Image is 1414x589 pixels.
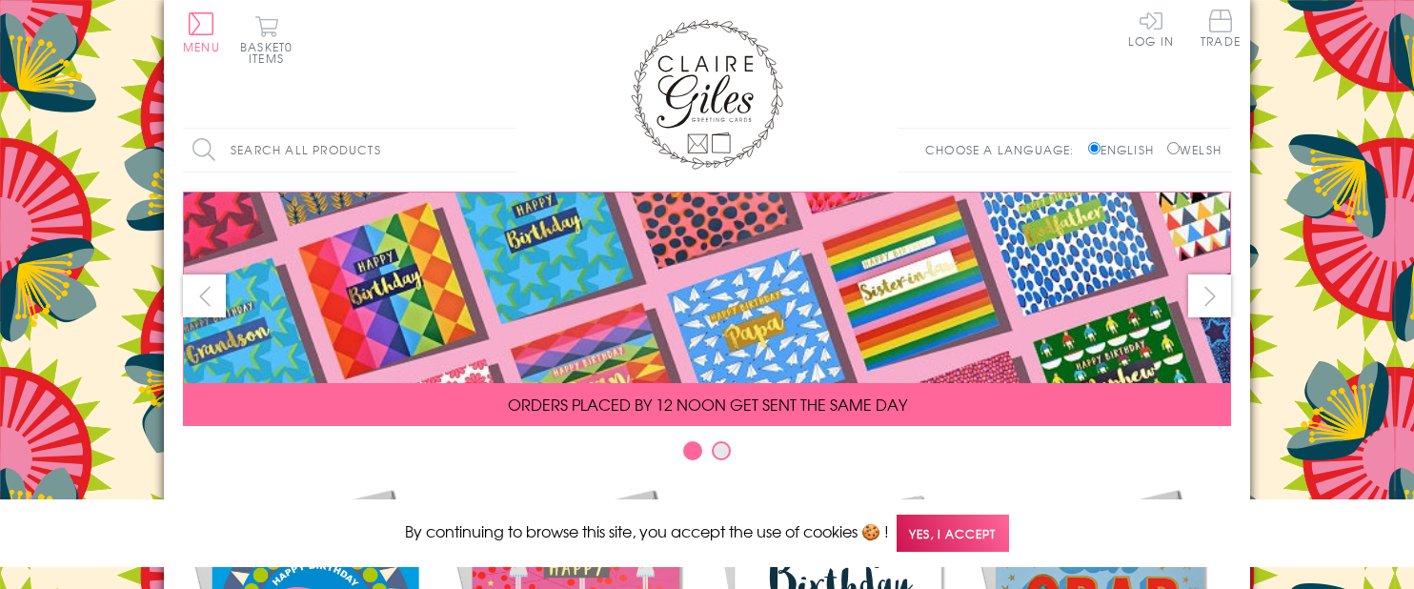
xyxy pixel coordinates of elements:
span: Menu [183,38,220,55]
input: Search [497,129,516,172]
span: 0 items [249,38,293,67]
button: Carousel Page 2 [712,441,731,460]
div: Carousel Pagination [183,440,1231,470]
label: Welsh [1167,141,1222,158]
label: English [1088,141,1163,158]
button: Menu [183,12,220,52]
button: Basket0 items [240,15,293,64]
input: Welsh [1167,142,1180,154]
a: Trade [1201,10,1241,51]
a: Log In [1128,10,1174,47]
button: Carousel Page 1 (Current Slide) [683,441,702,460]
input: English [1088,142,1101,154]
p: Choose a language: [925,141,1084,158]
span: ORDERS PLACED BY 12 NOON GET SENT THE SAME DAY [508,393,907,416]
span: Trade [1201,10,1241,47]
span: Yes, I accept [897,515,1009,552]
button: prev [183,274,226,317]
input: Search all products [183,129,516,172]
button: next [1188,274,1231,317]
img: Claire Giles Greetings Cards [631,19,783,170]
